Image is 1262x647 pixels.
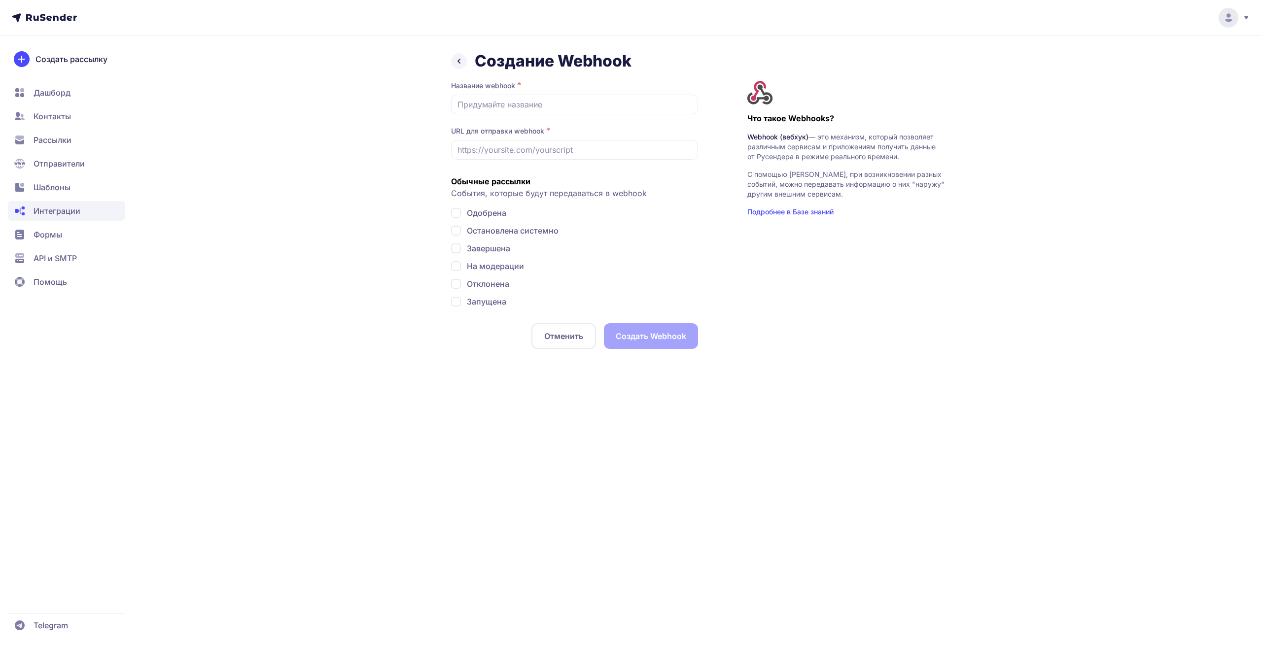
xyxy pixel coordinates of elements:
[531,323,596,349] button: Отменить
[451,140,698,160] input: https://yoursite.com/yourscript
[34,205,80,217] span: Интеграции
[467,278,509,290] span: Отклонена
[34,134,71,146] span: Рассылки
[451,81,515,91] label: Название webhook
[467,225,559,237] span: Остановлена системно
[34,252,77,264] span: API и SMTP
[34,87,70,99] span: Дашборд
[747,170,945,199] p: С помощью [PERSON_NAME], при возникновении разных событий, можно передавать информацию о них "нар...
[451,95,698,114] input: Придумайте название
[451,126,544,136] label: URL для отправки webhook
[475,51,631,71] h1: Создание Webhook
[34,229,62,240] span: Формы
[34,619,68,631] span: Telegram
[34,276,67,288] span: Помощь
[34,158,85,170] span: Отправители
[747,133,936,161] span: — это механизм, который позволяет различным сервисам и приложениям получить данные от Русендера в...
[8,615,125,635] a: Telegram
[467,242,510,254] span: Завершена
[467,207,506,219] span: Одобрена
[747,133,808,141] span: Webhook (вебхук)
[35,53,107,65] span: Создать рассылку
[747,207,945,217] a: Подробнее в Базе знаний
[34,181,70,193] span: Шаблоны
[467,296,506,307] span: Запущена
[34,110,71,122] span: Контакты
[747,112,945,124] h5: Что такое Webhooks?
[451,187,698,199] div: События, которые будут передаваться в webhook
[467,260,524,272] span: На модерации
[451,175,698,187] h5: Обычные рассылки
